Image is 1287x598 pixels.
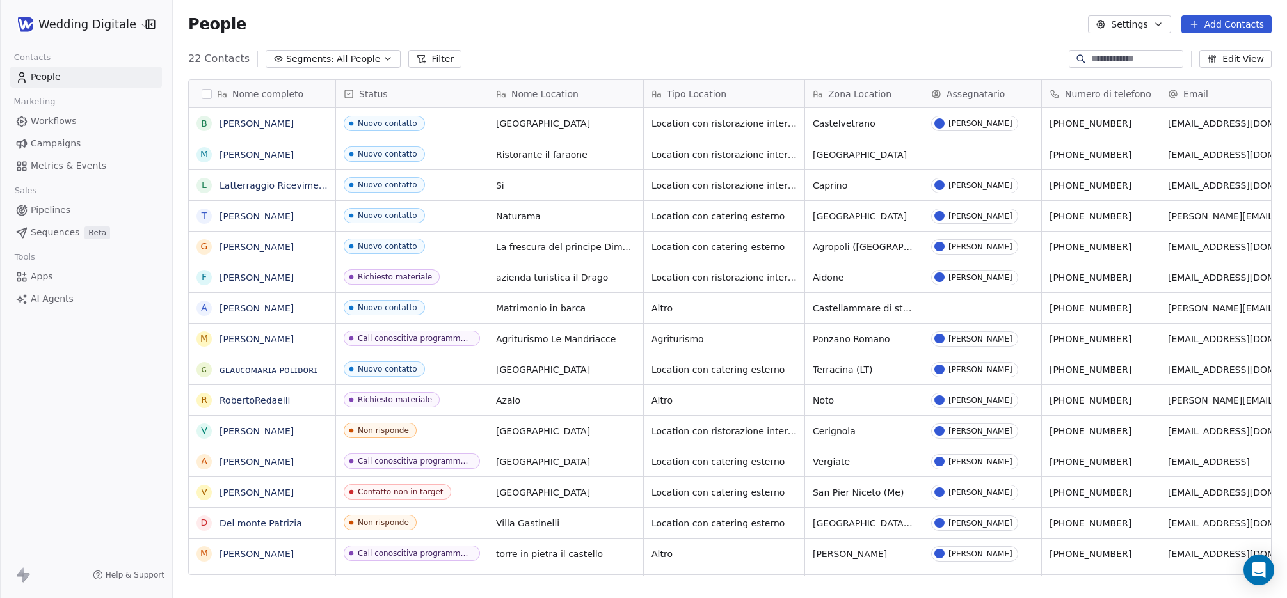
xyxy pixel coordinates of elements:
[31,203,70,217] span: Pipelines
[220,457,294,467] a: [PERSON_NAME]
[201,301,207,315] div: A
[948,334,1012,343] div: [PERSON_NAME]
[358,549,472,558] div: Call conoscitiva programmata
[202,209,207,223] div: T
[189,80,335,107] div: Nome completo
[202,271,207,284] div: F
[9,248,40,267] span: Tools
[813,517,915,530] span: [GEOGRAPHIC_DATA][PERSON_NAME]
[84,226,110,239] span: Beta
[201,117,207,130] div: B
[948,396,1012,405] div: [PERSON_NAME]
[496,179,636,192] span: Si
[358,303,417,312] div: Nuovo contatto
[813,271,915,284] span: Aidone
[358,487,444,496] div: Contatto non in target
[828,88,891,100] span: Zona Location
[1065,88,1151,100] span: Numero di telefono
[31,137,81,150] span: Campaigns
[496,302,636,315] span: Matrimonio in barca
[1199,50,1272,68] button: Edit View
[1050,240,1152,253] span: [PHONE_NUMBER]
[948,519,1012,528] div: [PERSON_NAME]
[651,302,797,315] span: Altro
[651,148,797,161] span: Location con ristorazione interna
[511,88,579,100] span: Nome Location
[1050,394,1152,407] span: [PHONE_NUMBER]
[358,180,417,189] div: Nuovo contatto
[813,148,915,161] span: [GEOGRAPHIC_DATA]
[948,457,1012,466] div: [PERSON_NAME]
[813,179,915,192] span: Caprino
[188,15,246,34] span: People
[496,547,636,560] span: torre in pietra il castello
[1042,80,1160,107] div: Numero di telefono
[496,148,636,161] span: Ristorante il faraone
[1050,271,1152,284] span: [PHONE_NUMBER]
[1050,179,1152,192] span: [PHONE_NUMBER]
[10,200,162,221] a: Pipelines
[8,48,56,67] span: Contacts
[31,226,79,239] span: Sequences
[10,155,162,177] a: Metrics & Events
[1050,486,1152,499] span: [PHONE_NUMBER]
[201,455,207,468] div: A
[496,333,636,345] span: Agriturismo Le Mandriacce
[923,80,1041,107] div: Assegnatario
[31,270,53,283] span: Apps
[359,88,388,100] span: Status
[496,210,636,223] span: Naturama
[31,114,77,128] span: Workflows
[813,394,915,407] span: Noto
[948,119,1012,128] div: [PERSON_NAME]
[651,486,797,499] span: Location con catering esterno
[358,334,472,343] div: Call conoscitiva programmata
[358,457,472,466] div: Call conoscitiva programmata
[948,427,1012,436] div: [PERSON_NAME]
[286,52,334,66] span: Segments:
[408,50,461,68] button: Filter
[358,242,417,251] div: Nuovo contatto
[18,17,33,32] img: WD-pittogramma.png
[1050,333,1152,345] span: [PHONE_NUMBER]
[220,518,302,528] a: Del monte Patrizia
[358,426,409,435] div: Non risponde
[948,273,1012,282] div: [PERSON_NAME]
[496,486,636,499] span: [GEOGRAPHIC_DATA]
[220,334,294,344] a: [PERSON_NAME]
[651,517,797,530] span: Location con catering esterno
[337,52,380,66] span: All People
[358,119,417,128] div: Nuovo contatto
[1050,117,1152,130] span: [PHONE_NUMBER]
[38,16,136,33] span: Wedding Digitale
[813,547,915,560] span: [PERSON_NAME]
[813,425,915,437] span: Cerignola
[358,150,417,159] div: Nuovo contatto
[358,518,409,527] div: Non risponde
[651,271,797,284] span: Location con ristorazione interna
[220,272,294,283] a: [PERSON_NAME]
[813,333,915,345] span: Ponzano Romano
[220,303,294,313] a: [PERSON_NAME]
[10,222,162,243] a: SequencesBeta
[1050,302,1152,315] span: [PHONE_NUMBER]
[651,425,797,437] span: Location con ristorazione interna
[15,13,136,35] button: Wedding Digitale
[200,332,208,345] div: M
[358,272,432,281] div: Richiesto materiale
[813,455,915,468] span: Vergiate
[948,365,1012,374] div: [PERSON_NAME]
[220,365,317,375] a: ɢʟᴀᴜᴄᴏᴍᴀʀɪᴀ ᴘᴏʟɪᴅᴏʀɪ
[201,424,207,437] div: V
[220,150,294,160] a: [PERSON_NAME]
[8,92,61,111] span: Marketing
[10,67,162,88] a: People
[232,88,303,100] span: Nome completo
[358,365,417,374] div: Nuovo contatto
[948,212,1012,221] div: [PERSON_NAME]
[651,210,797,223] span: Location con catering esterno
[948,549,1012,558] div: [PERSON_NAME]
[31,292,74,306] span: AI Agents
[948,242,1012,251] div: [PERSON_NAME]
[651,455,797,468] span: Location con catering esterno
